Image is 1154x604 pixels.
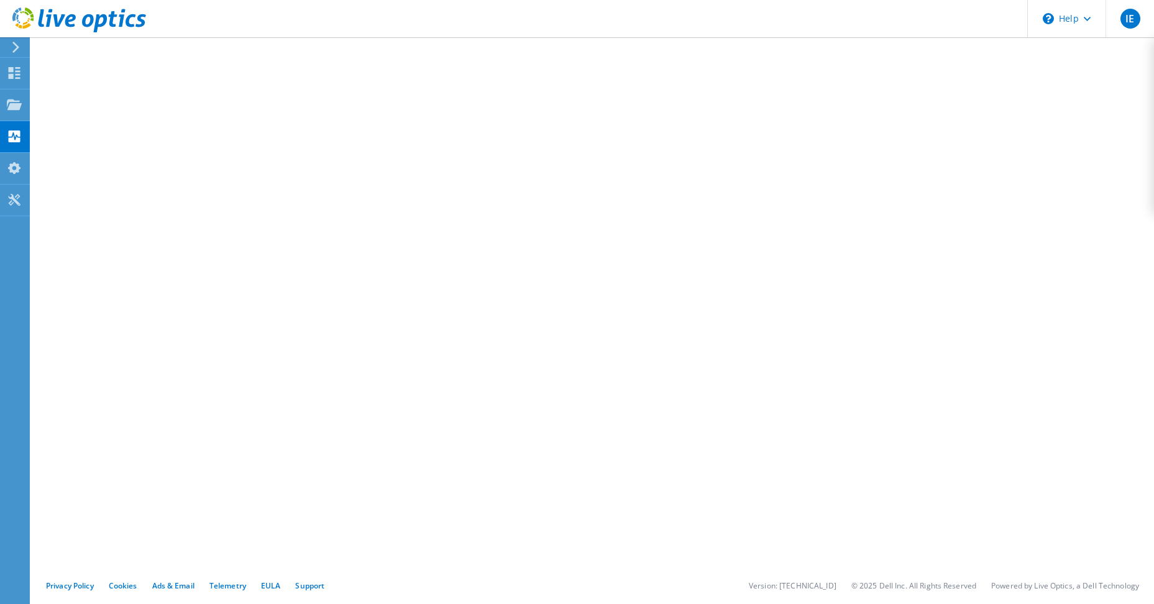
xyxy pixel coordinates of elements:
[261,580,280,591] a: EULA
[851,580,976,591] li: © 2025 Dell Inc. All Rights Reserved
[749,580,836,591] li: Version: [TECHNICAL_ID]
[109,580,137,591] a: Cookies
[1043,13,1054,24] svg: \n
[209,580,246,591] a: Telemetry
[46,580,94,591] a: Privacy Policy
[295,580,324,591] a: Support
[991,580,1139,591] li: Powered by Live Optics, a Dell Technology
[152,580,195,591] a: Ads & Email
[1120,9,1140,29] span: IE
